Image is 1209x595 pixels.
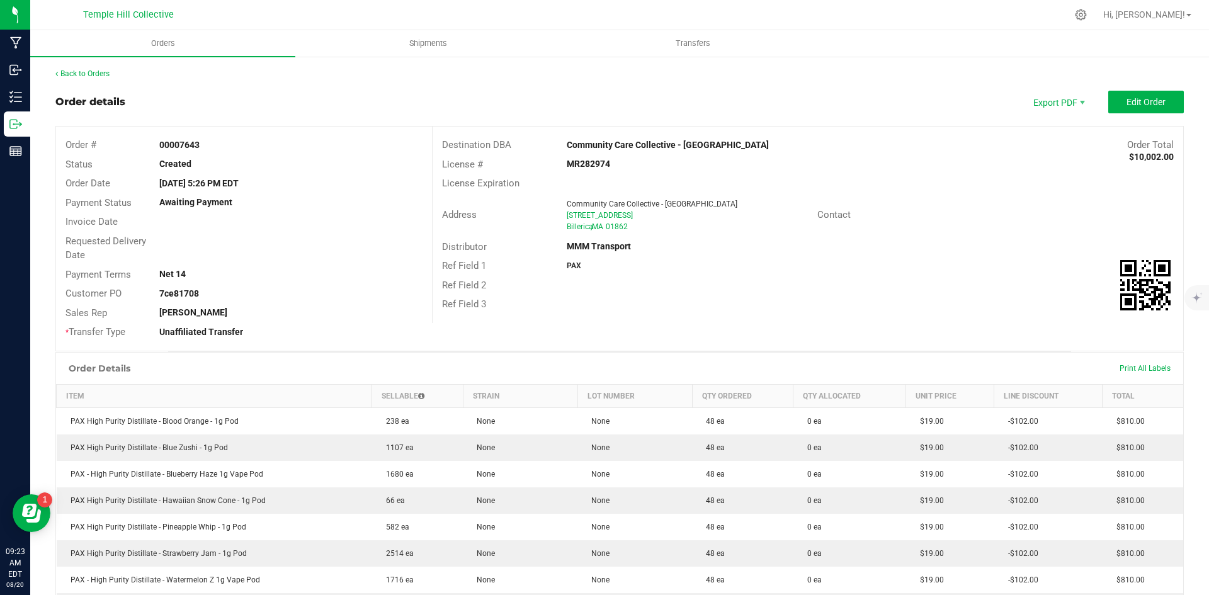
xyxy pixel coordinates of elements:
span: Destination DBA [442,139,511,150]
span: Transfers [659,38,727,49]
strong: [PERSON_NAME] [159,307,227,317]
span: $810.00 [1110,443,1145,452]
span: 48 ea [700,417,725,426]
span: PAX High Purity Distillate - Blue Zushi - 1g Pod [64,443,228,452]
strong: Awaiting Payment [159,197,232,207]
span: $19.00 [914,470,944,479]
span: Order # [65,139,96,150]
span: -$102.00 [1002,549,1038,558]
span: $19.00 [914,523,944,531]
th: Total [1103,384,1183,407]
th: Line Discount [994,384,1103,407]
h1: Order Details [69,363,130,373]
span: None [585,417,610,426]
th: Item [57,384,372,407]
span: $810.00 [1110,417,1145,426]
li: Export PDF [1020,91,1096,113]
span: Status [65,159,93,170]
span: $810.00 [1110,523,1145,531]
span: $810.00 [1110,470,1145,479]
a: Transfers [560,30,826,57]
span: 1680 ea [380,470,414,479]
img: Scan me! [1120,260,1171,310]
span: Address [442,209,477,220]
span: $810.00 [1110,496,1145,505]
th: Qty Ordered [692,384,793,407]
span: Transfer Type [65,326,125,337]
span: Shipments [392,38,464,49]
span: 0 ea [801,417,822,426]
span: None [470,549,495,558]
span: $19.00 [914,443,944,452]
span: Payment Terms [65,269,131,280]
a: Back to Orders [55,69,110,78]
inline-svg: Reports [9,145,22,157]
strong: Net 14 [159,269,186,279]
span: 2514 ea [380,549,414,558]
inline-svg: Inventory [9,91,22,103]
span: Edit Order [1127,97,1166,107]
strong: PAX [567,261,581,270]
strong: $10,002.00 [1129,152,1174,162]
span: 0 ea [801,443,822,452]
span: None [470,523,495,531]
span: -$102.00 [1002,470,1038,479]
strong: 7ce81708 [159,288,199,298]
span: None [470,496,495,505]
th: Lot Number [577,384,692,407]
span: PAX - High Purity Distillate - Watermelon Z 1g Vape Pod [64,575,260,584]
strong: MR282974 [567,159,610,169]
span: 48 ea [700,470,725,479]
span: $19.00 [914,496,944,505]
span: 48 ea [700,443,725,452]
span: License Expiration [442,178,519,189]
strong: Unaffiliated Transfer [159,327,243,337]
span: None [585,549,610,558]
span: None [585,470,610,479]
span: Orders [134,38,192,49]
span: None [470,470,495,479]
span: Hi, [PERSON_NAME]! [1103,9,1185,20]
th: Strain [463,384,577,407]
span: -$102.00 [1002,443,1038,452]
span: Distributor [442,241,487,252]
span: 582 ea [380,523,409,531]
a: Orders [30,30,295,57]
span: Print All Labels [1120,364,1171,373]
span: None [470,417,495,426]
strong: MMM Transport [567,241,631,251]
span: 48 ea [700,496,725,505]
th: Qty Allocated [793,384,906,407]
span: -$102.00 [1002,523,1038,531]
span: 0 ea [801,549,822,558]
span: Payment Status [65,197,132,208]
span: None [470,575,495,584]
qrcode: 00007643 [1120,260,1171,310]
span: Customer PO [65,288,122,299]
div: Order details [55,94,125,110]
iframe: Resource center unread badge [37,492,52,507]
span: 48 ea [700,523,725,531]
inline-svg: Inbound [9,64,22,76]
span: [STREET_ADDRESS] [567,211,633,220]
span: Ref Field 3 [442,298,486,310]
span: None [585,575,610,584]
span: None [585,523,610,531]
span: Temple Hill Collective [83,9,174,20]
span: License # [442,159,483,170]
span: $19.00 [914,549,944,558]
span: Billerica [567,222,593,231]
span: Requested Delivery Date [65,235,146,261]
p: 08/20 [6,580,25,589]
strong: Community Care Collective - [GEOGRAPHIC_DATA] [567,140,769,150]
strong: [DATE] 5:26 PM EDT [159,178,239,188]
span: PAX High Purity Distillate - Pineapple Whip - 1g Pod [64,523,246,531]
th: Sellable [372,384,463,407]
span: $810.00 [1110,549,1145,558]
button: Edit Order [1108,91,1184,113]
span: 01862 [606,222,628,231]
strong: 00007643 [159,140,200,150]
span: PAX High Purity Distillate - Hawaiian Snow Cone - 1g Pod [64,496,266,505]
span: 0 ea [801,470,822,479]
